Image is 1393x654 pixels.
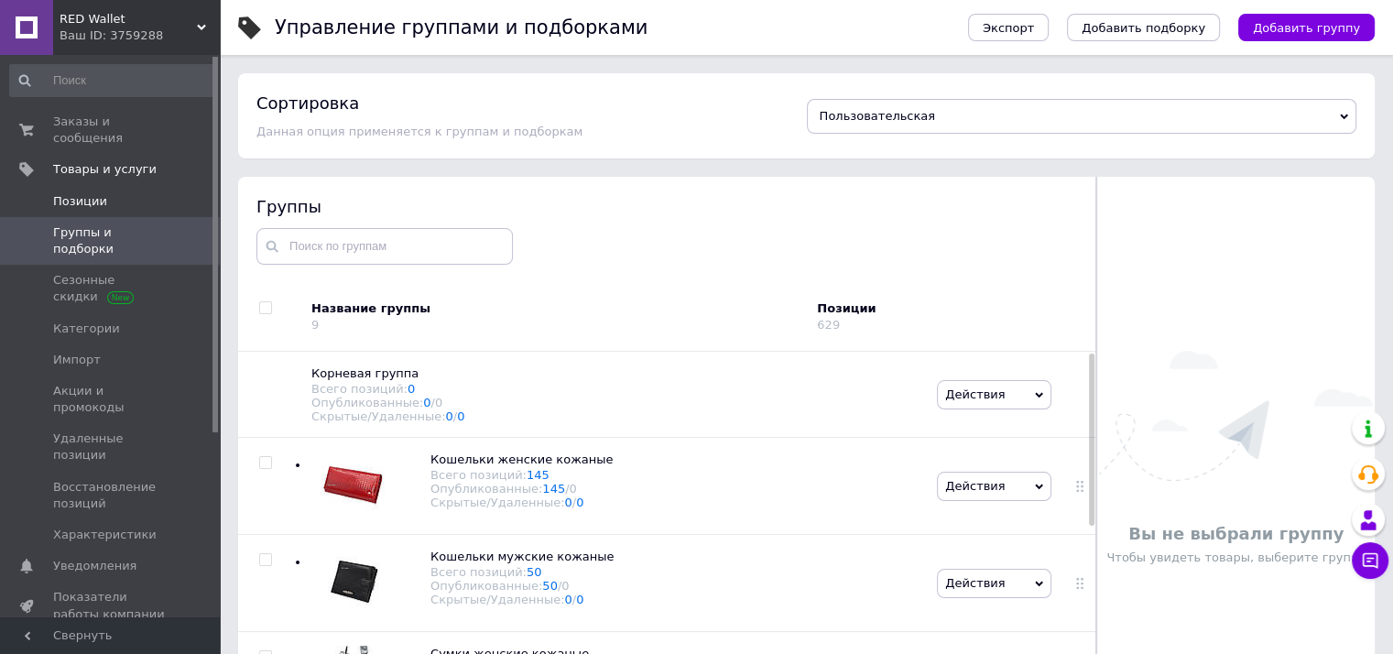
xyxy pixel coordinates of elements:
[430,496,614,509] div: Скрытые/Удаленные:
[423,396,430,409] a: 0
[311,300,803,317] div: Название группы
[565,482,577,496] span: /
[53,321,120,337] span: Категории
[561,579,569,593] div: 0
[430,468,614,482] div: Всего позиций:
[430,579,615,593] div: Опубликованные:
[1067,14,1220,41] button: Добавить подборку
[527,565,542,579] a: 50
[457,409,464,423] a: 0
[53,272,169,305] span: Сезонные скидки
[1082,21,1205,35] span: Добавить подборку
[53,352,101,368] span: Импорт
[945,479,1005,493] span: Действия
[430,565,615,579] div: Всего позиций:
[311,382,919,396] div: Всего позиций:
[1352,542,1388,579] button: Чат с покупателем
[446,409,453,423] a: 0
[558,579,570,593] span: /
[565,496,572,509] a: 0
[9,64,216,97] input: Поиск
[60,27,220,44] div: Ваш ID: 3759288
[53,161,157,178] span: Товары и услуги
[430,593,615,606] div: Скрытые/Удаленные:
[1253,21,1360,35] span: Добавить группу
[430,482,614,496] div: Опубликованные:
[817,318,840,332] div: 629
[968,14,1049,41] button: Экспорт
[408,382,415,396] a: 0
[435,396,442,409] div: 0
[53,431,169,463] span: Удаленные позиции
[527,468,550,482] a: 145
[431,396,443,409] span: /
[311,396,919,409] div: Опубликованные:
[945,387,1005,401] span: Действия
[311,409,919,423] div: Скрытые/Удаленные:
[311,366,419,380] span: Корневая группа
[1106,550,1366,566] p: Чтобы увидеть товары, выберите группу
[53,224,169,257] span: Группы и подборки
[53,383,169,416] span: Акции и промокоды
[1106,522,1366,545] p: Вы не выбрали группу
[565,593,572,606] a: 0
[256,93,359,113] h4: Сортировка
[453,409,465,423] span: /
[817,300,973,317] div: Позиции
[256,125,582,138] span: Данная опция применяется к группам и подборкам
[256,195,1078,218] div: Группы
[53,114,169,147] span: Заказы и сообщения
[53,479,169,512] span: Восстановление позиций
[542,579,558,593] a: 50
[321,549,385,613] img: Кошельки мужские кожаные
[1238,14,1375,41] button: Добавить группу
[321,452,385,516] img: Кошельки женские кожаные
[256,228,513,265] input: Поиск по группам
[311,318,319,332] div: 9
[570,482,577,496] div: 0
[572,496,584,509] span: /
[53,193,107,210] span: Позиции
[430,550,615,563] span: Кошельки мужские кожаные
[820,109,936,123] span: Пользовательская
[53,527,157,543] span: Характеристики
[983,21,1034,35] span: Экспорт
[53,589,169,622] span: Показатели работы компании
[576,496,583,509] a: 0
[945,576,1005,590] span: Действия
[430,452,614,466] span: Кошельки женские кожаные
[542,482,565,496] a: 145
[60,11,197,27] span: RED Wallet
[576,593,583,606] a: 0
[572,593,584,606] span: /
[275,16,648,38] h1: Управление группами и подборками
[53,558,136,574] span: Уведомления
